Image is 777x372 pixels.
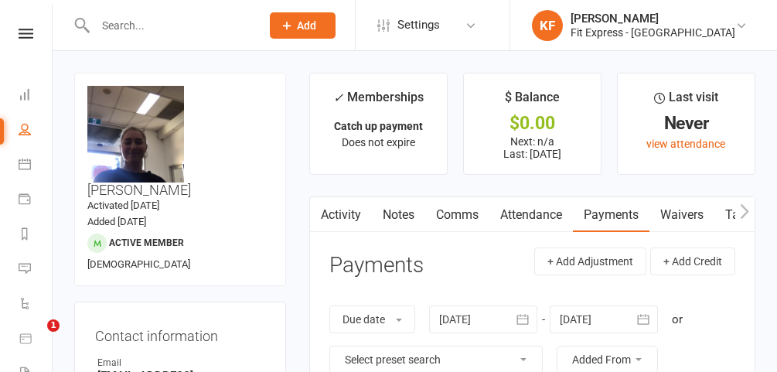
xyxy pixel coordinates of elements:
button: + Add Adjustment [534,247,646,275]
a: Payments [573,197,649,233]
a: Reports [19,218,53,253]
a: Payments [19,183,53,218]
strong: Catch up payment [334,120,423,132]
div: or [672,310,683,329]
span: Settings [397,8,440,43]
a: Dashboard [19,79,53,114]
img: image1675992027.png [87,86,184,183]
span: Add [297,19,316,32]
a: Attendance [489,197,573,233]
div: $0.00 [478,115,587,131]
iframe: Intercom live chat [15,319,53,357]
a: view attendance [646,138,725,150]
a: Calendar [19,148,53,183]
span: [DEMOGRAPHIC_DATA] [87,258,190,270]
span: Does not expire [342,136,415,148]
div: Email [97,356,265,370]
a: Notes [372,197,425,233]
button: + Add Credit [650,247,735,275]
div: $ Balance [505,87,560,115]
i: ✓ [333,90,343,105]
button: Due date [329,305,415,333]
span: 1 [47,319,60,332]
a: Activity [310,197,372,233]
button: Add [270,12,336,39]
h3: Payments [329,254,424,278]
div: KF [532,10,563,41]
a: People [19,114,53,148]
a: Waivers [649,197,714,233]
p: Next: n/a Last: [DATE] [478,135,587,160]
span: Active member [109,237,184,248]
a: Comms [425,197,489,233]
time: Activated [DATE] [87,200,159,211]
time: Added [DATE] [87,216,146,227]
div: Memberships [333,87,424,116]
h3: Contact information [95,323,265,344]
a: Tasks [714,197,768,233]
div: [PERSON_NAME] [571,12,735,26]
div: Last visit [654,87,718,115]
div: Fit Express - [GEOGRAPHIC_DATA] [571,26,735,39]
input: Search... [90,15,250,36]
div: Never [632,115,741,131]
h3: [PERSON_NAME] [87,86,273,198]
